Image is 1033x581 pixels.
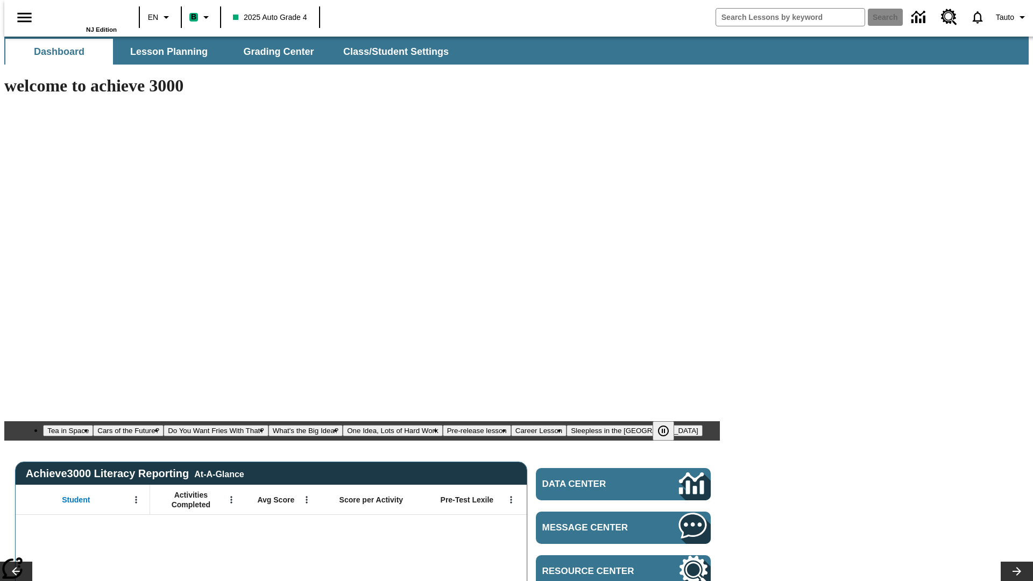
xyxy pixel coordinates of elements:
[4,37,1029,65] div: SubNavbar
[935,3,964,32] a: Resource Center, Will open in new tab
[343,46,449,58] span: Class/Student Settings
[47,5,117,26] a: Home
[43,425,93,436] button: Slide 1 Tea in Space
[62,495,90,505] span: Student
[503,492,519,508] button: Open Menu
[536,468,711,500] a: Data Center
[233,12,307,23] span: 2025 Auto Grade 4
[992,8,1033,27] button: Profile/Settings
[542,566,647,577] span: Resource Center
[511,425,567,436] button: Slide 7 Career Lesson
[164,425,268,436] button: Slide 3 Do You Want Fries With That?
[257,495,294,505] span: Avg Score
[191,10,196,24] span: B
[223,492,239,508] button: Open Menu
[47,4,117,33] div: Home
[299,492,315,508] button: Open Menu
[26,467,244,480] span: Achieve3000 Literacy Reporting
[567,425,703,436] button: Slide 8 Sleepless in the Animal Kingdom
[93,425,164,436] button: Slide 2 Cars of the Future?
[443,425,511,436] button: Slide 6 Pre-release lesson
[343,425,442,436] button: Slide 5 One Idea, Lots of Hard Work
[243,46,314,58] span: Grading Center
[5,39,113,65] button: Dashboard
[653,421,674,441] button: Pause
[268,425,343,436] button: Slide 4 What's the Big Idea?
[964,3,992,31] a: Notifications
[225,39,332,65] button: Grading Center
[9,2,40,33] button: Open side menu
[905,3,935,32] a: Data Center
[4,39,458,65] div: SubNavbar
[194,467,244,479] div: At-A-Glance
[996,12,1014,23] span: Tauto
[335,39,457,65] button: Class/Student Settings
[1001,562,1033,581] button: Lesson carousel, Next
[441,495,494,505] span: Pre-Test Lexile
[148,12,158,23] span: EN
[339,495,404,505] span: Score per Activity
[143,8,178,27] button: Language: EN, Select a language
[86,26,117,33] span: NJ Edition
[130,46,208,58] span: Lesson Planning
[653,421,685,441] div: Pause
[542,522,647,533] span: Message Center
[4,76,720,96] h1: welcome to achieve 3000
[716,9,865,26] input: search field
[542,479,643,490] span: Data Center
[155,490,227,509] span: Activities Completed
[536,512,711,544] a: Message Center
[185,8,217,27] button: Boost Class color is mint green. Change class color
[115,39,223,65] button: Lesson Planning
[34,46,84,58] span: Dashboard
[128,492,144,508] button: Open Menu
